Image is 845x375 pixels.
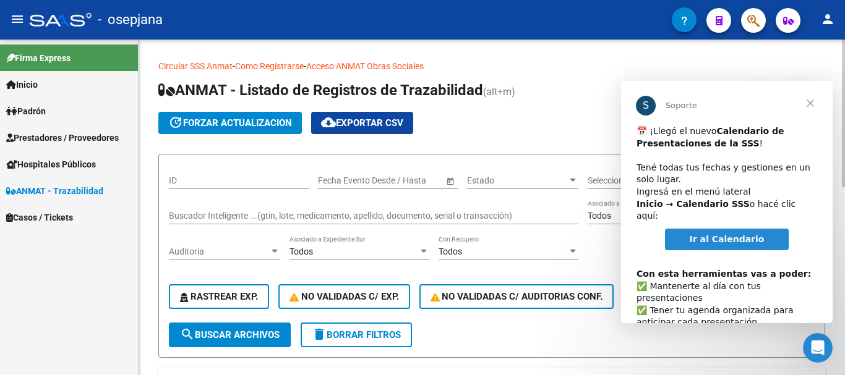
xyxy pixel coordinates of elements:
span: Auditoria [169,246,269,257]
button: Open calendar [444,174,457,187]
span: Casos / Tickets [6,211,73,224]
span: Todos [588,211,611,221]
button: Rastrear Exp. [169,284,269,309]
span: Inicio [6,78,38,91]
span: Estado [467,175,567,186]
span: Buscar Archivos [180,329,280,340]
mat-icon: update [168,115,183,130]
span: Hospitales Públicos [6,158,96,171]
a: Documentacion trazabilidad [424,61,532,71]
span: Padrón [6,104,46,118]
span: (alt+m) [483,86,515,98]
span: Exportar CSV [321,117,403,129]
span: Firma Express [6,51,71,65]
a: Acceso ANMAT Obras Sociales [306,61,424,71]
mat-icon: search [180,327,195,342]
span: ANMAT - Trazabilidad [6,184,103,198]
a: Como Registrarse [235,61,304,71]
span: - osepjana [98,6,163,33]
b: Con esta herramientas vas a poder: [15,188,190,198]
a: Circular SSS Anmat [158,61,233,71]
input: Fecha fin [374,175,434,186]
div: ​✅ Mantenerte al día con tus presentaciones ✅ Tener tu agenda organizada para anticipar cada pres... [15,175,196,332]
span: ANMAT - Listado de Registros de Trazabilidad [158,82,483,99]
button: Buscar Archivos [169,322,291,347]
iframe: Intercom live chat mensaje [621,81,833,323]
span: No Validadas c/ Exp. [290,291,399,302]
input: Fecha inicio [318,175,363,186]
button: No Validadas c/ Exp. [278,284,410,309]
mat-icon: menu [10,12,25,27]
span: Seleccionar RazonSocial [588,175,688,186]
p: - - [158,59,825,73]
mat-icon: cloud_download [321,115,336,130]
span: Todos [439,246,462,256]
mat-icon: person [820,12,835,27]
span: Borrar Filtros [312,329,401,340]
span: Rastrear Exp. [180,291,258,302]
mat-icon: delete [312,327,327,342]
iframe: Intercom live chat [803,333,833,363]
button: forzar actualizacion [158,112,302,134]
button: Borrar Filtros [301,322,412,347]
button: Exportar CSV [311,112,413,134]
button: No Validadas c/ Auditorias Conf. [419,284,614,309]
span: Prestadores / Proveedores [6,131,119,145]
span: No Validadas c/ Auditorias Conf. [431,291,603,302]
span: forzar actualizacion [168,117,292,129]
span: Todos [290,246,313,256]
